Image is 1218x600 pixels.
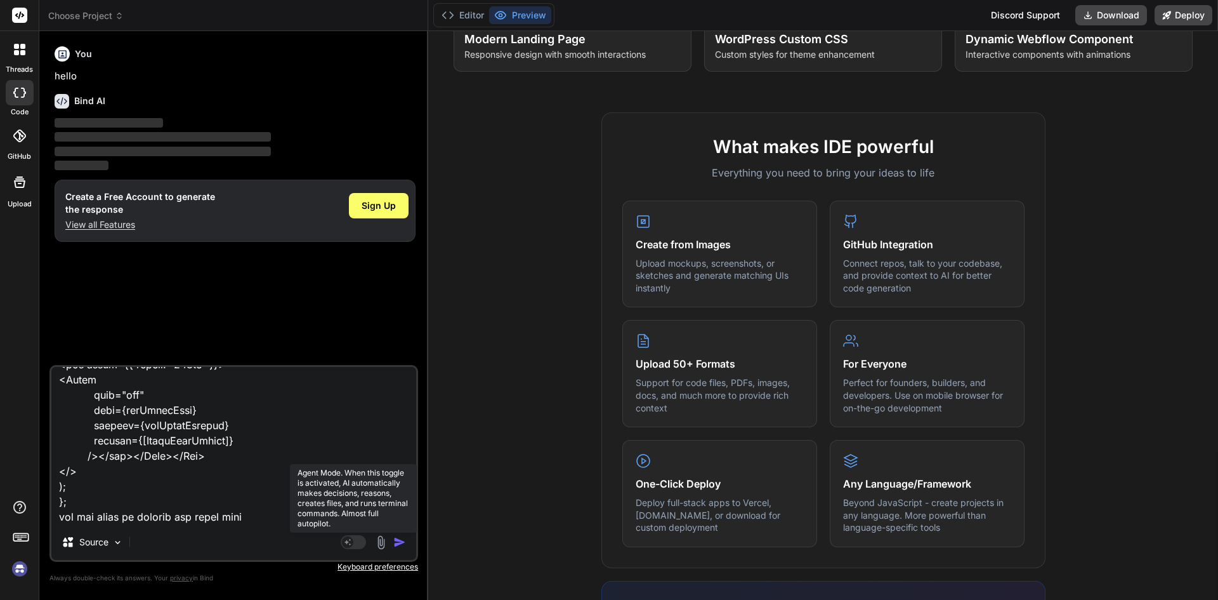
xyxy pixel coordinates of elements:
[65,190,215,216] h1: Create a Free Account to generate the response
[55,132,271,142] span: ‌
[622,165,1025,180] p: Everything you need to bring your ideas to life
[393,536,406,549] img: icon
[966,48,1182,61] p: Interactive components with animations
[843,237,1011,252] h4: GitHub Integration
[75,48,92,60] h6: You
[79,536,108,549] p: Source
[636,356,804,371] h4: Upload 50+ Formats
[843,497,1011,534] p: Beyond JavaScript - create projects in any language. More powerful than language-specific tools
[51,367,416,524] textarea: loremi { dolOrsita, conSecte } adip "elits"; doeius { Temp, Inc } utla "etdol-magnaaliq"; enimad ...
[55,69,416,84] p: hello
[55,147,271,156] span: ‌
[636,237,804,252] h4: Create from Images
[49,562,418,572] p: Keyboard preferences
[65,218,215,231] p: View all Features
[11,107,29,117] label: code
[715,48,931,61] p: Custom styles for theme enhancement
[48,10,124,22] span: Choose Project
[843,476,1011,491] h4: Any Language/Framework
[1155,5,1212,25] button: Deploy
[74,95,105,107] h6: Bind AI
[6,64,33,75] label: threads
[464,30,681,48] h4: Modern Landing Page
[966,30,1182,48] h4: Dynamic Webflow Component
[715,30,931,48] h4: WordPress Custom CSS
[636,476,804,491] h4: One-Click Deploy
[436,6,489,24] button: Editor
[464,48,681,61] p: Responsive design with smooth interactions
[622,133,1025,160] h2: What makes IDE powerful
[636,257,804,295] p: Upload mockups, screenshots, or sketches and generate matching UIs instantly
[55,161,108,170] span: ‌
[8,151,31,162] label: GitHub
[55,118,163,128] span: ‌
[9,558,30,580] img: signin
[112,537,123,548] img: Pick Models
[636,497,804,534] p: Deploy full-stack apps to Vercel, [DOMAIN_NAME], or download for custom deployment
[49,572,418,584] p: Always double-check its answers. Your in Bind
[636,377,804,414] p: Support for code files, PDFs, images, docs, and much more to provide rich context
[170,574,193,582] span: privacy
[1075,5,1147,25] button: Download
[338,535,369,550] button: Agent Mode. When this toggle is activated, AI automatically makes decisions, reasons, creates fil...
[843,356,1011,371] h4: For Everyone
[489,6,551,24] button: Preview
[362,199,396,212] span: Sign Up
[8,199,32,210] label: Upload
[843,377,1011,414] p: Perfect for founders, builders, and developers. Use on mobile browser for on-the-go development
[843,257,1011,295] p: Connect repos, talk to your codebase, and provide context to AI for better code generation
[983,5,1068,25] div: Discord Support
[374,535,388,550] img: attachment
